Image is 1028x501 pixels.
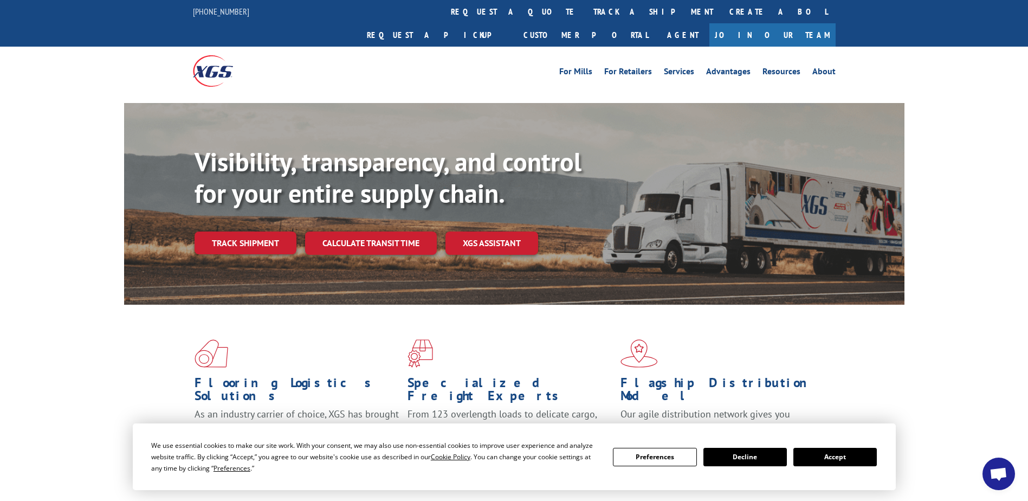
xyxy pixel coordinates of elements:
[703,448,787,466] button: Decline
[613,448,696,466] button: Preferences
[709,23,836,47] a: Join Our Team
[195,232,296,254] a: Track shipment
[762,67,800,79] a: Resources
[193,6,249,17] a: [PHONE_NUMBER]
[620,339,658,368] img: xgs-icon-flagship-distribution-model-red
[214,464,250,473] span: Preferences
[604,67,652,79] a: For Retailers
[408,408,612,456] p: From 123 overlength loads to delicate cargo, our experienced staff knows the best way to move you...
[445,232,538,255] a: XGS ASSISTANT
[195,145,581,210] b: Visibility, transparency, and control for your entire supply chain.
[812,67,836,79] a: About
[793,448,877,466] button: Accept
[133,423,896,490] div: Cookie Consent Prompt
[620,376,825,408] h1: Flagship Distribution Model
[151,440,600,474] div: We use essential cookies to make our site work. With your consent, we may also use non-essential ...
[620,408,820,433] span: Our agile distribution network gives you nationwide inventory management on demand.
[515,23,656,47] a: Customer Portal
[408,339,433,368] img: xgs-icon-focused-on-flooring-red
[706,67,751,79] a: Advantages
[408,376,612,408] h1: Specialized Freight Experts
[982,458,1015,490] div: Open chat
[305,232,437,255] a: Calculate transit time
[664,67,694,79] a: Services
[431,452,470,461] span: Cookie Policy
[559,67,592,79] a: For Mills
[656,23,709,47] a: Agent
[195,376,399,408] h1: Flooring Logistics Solutions
[359,23,515,47] a: Request a pickup
[195,408,399,446] span: As an industry carrier of choice, XGS has brought innovation and dedication to flooring logistics...
[195,339,228,368] img: xgs-icon-total-supply-chain-intelligence-red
